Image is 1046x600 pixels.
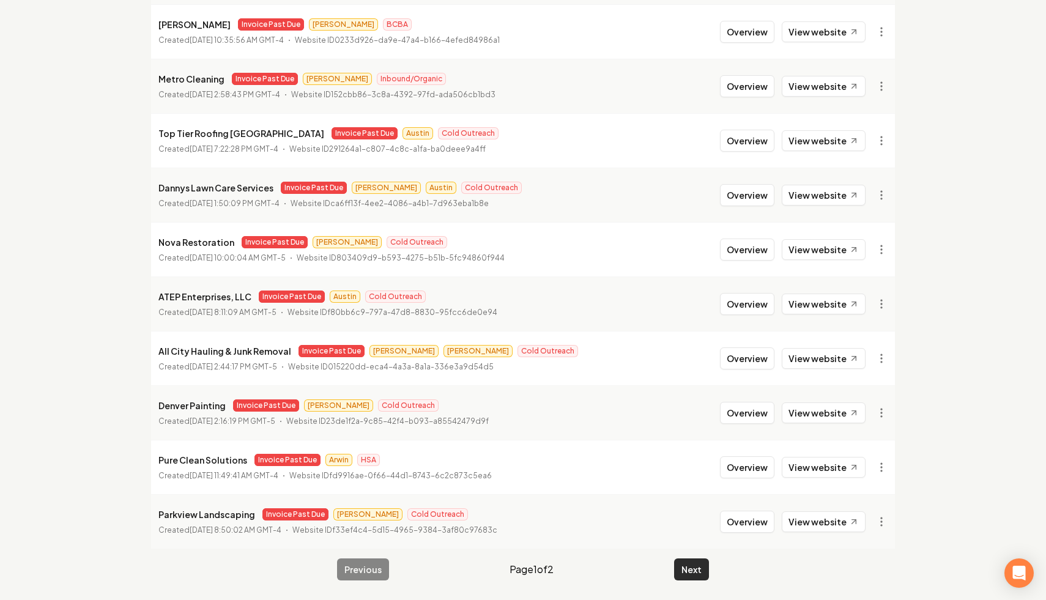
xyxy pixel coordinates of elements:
[782,76,866,97] a: View website
[190,471,278,480] time: [DATE] 11:49:41 AM GMT-4
[357,454,380,466] span: HSA
[158,470,278,482] p: Created
[309,18,378,31] span: [PERSON_NAME]
[190,253,286,262] time: [DATE] 10:00:04 AM GMT-5
[158,306,276,319] p: Created
[291,89,495,101] p: Website ID 152cbb86-3c8a-4392-97fd-ada506cb1bd3
[158,252,286,264] p: Created
[190,90,280,99] time: [DATE] 2:58:43 PM GMT-4
[782,185,866,206] a: View website
[782,457,866,478] a: View website
[190,144,278,154] time: [DATE] 7:22:28 PM GMT-4
[297,252,505,264] p: Website ID 803409d9-b593-4275-b51b-5fc94860f944
[720,347,774,369] button: Overview
[720,293,774,315] button: Overview
[352,182,421,194] span: [PERSON_NAME]
[158,398,226,413] p: Denver Painting
[233,399,299,412] span: Invoice Past Due
[289,143,486,155] p: Website ID 291264a1-c807-4c8c-a1fa-ba0deee9a4ff
[158,143,278,155] p: Created
[292,524,497,536] p: Website ID f33ef4c4-5d15-4965-9384-3af80c97683c
[402,127,433,139] span: Austin
[190,525,281,535] time: [DATE] 8:50:02 AM GMT-4
[158,198,280,210] p: Created
[158,289,251,304] p: ATEP Enterprises, LLC
[378,399,439,412] span: Cold Outreach
[238,18,304,31] span: Invoice Past Due
[158,180,273,195] p: Dannys Lawn Care Services
[289,470,492,482] p: Website ID fd9916ae-0f66-44d1-8743-6c2c873c5ea6
[782,130,866,151] a: View website
[377,73,446,85] span: Inbound/Organic
[158,453,247,467] p: Pure Clean Solutions
[365,291,426,303] span: Cold Outreach
[438,127,499,139] span: Cold Outreach
[303,73,372,85] span: [PERSON_NAME]
[782,511,866,532] a: View website
[782,402,866,423] a: View website
[313,236,382,248] span: [PERSON_NAME]
[158,34,284,46] p: Created
[407,508,468,520] span: Cold Outreach
[158,344,291,358] p: All City Hauling & Junk Removal
[674,558,709,580] button: Next
[287,306,497,319] p: Website ID f80bb6c9-797a-47d8-8830-95fcc6de0e94
[262,508,328,520] span: Invoice Past Due
[286,415,489,428] p: Website ID 23de1f2a-9c85-42f4-b093-a85542479d9f
[304,399,373,412] span: [PERSON_NAME]
[158,126,324,141] p: Top Tier Roofing [GEOGRAPHIC_DATA]
[259,291,325,303] span: Invoice Past Due
[333,508,402,520] span: [PERSON_NAME]
[720,21,774,43] button: Overview
[369,345,439,357] span: [PERSON_NAME]
[242,236,308,248] span: Invoice Past Due
[720,402,774,424] button: Overview
[720,184,774,206] button: Overview
[782,348,866,369] a: View website
[158,415,275,428] p: Created
[190,35,284,45] time: [DATE] 10:35:56 AM GMT-4
[254,454,321,466] span: Invoice Past Due
[782,294,866,314] a: View website
[291,198,489,210] p: Website ID ca6ff13f-4ee2-4086-a4b1-7d963eba1b8e
[387,236,447,248] span: Cold Outreach
[461,182,522,194] span: Cold Outreach
[720,239,774,261] button: Overview
[295,34,500,46] p: Website ID 0233d926-da9e-47a4-b166-4efed84986a1
[158,72,224,86] p: Metro Cleaning
[443,345,513,357] span: [PERSON_NAME]
[510,562,554,577] span: Page 1 of 2
[299,345,365,357] span: Invoice Past Due
[190,308,276,317] time: [DATE] 8:11:09 AM GMT-5
[325,454,352,466] span: Arwin
[330,291,360,303] span: Austin
[288,361,494,373] p: Website ID 015220dd-eca4-4a3a-8a1a-336e3a9d54d5
[232,73,298,85] span: Invoice Past Due
[158,524,281,536] p: Created
[720,130,774,152] button: Overview
[281,182,347,194] span: Invoice Past Due
[782,239,866,260] a: View website
[720,511,774,533] button: Overview
[720,75,774,97] button: Overview
[190,199,280,208] time: [DATE] 1:50:09 PM GMT-4
[158,89,280,101] p: Created
[158,361,277,373] p: Created
[332,127,398,139] span: Invoice Past Due
[426,182,456,194] span: Austin
[158,17,231,32] p: [PERSON_NAME]
[158,507,255,522] p: Parkview Landscaping
[1004,558,1034,588] div: Open Intercom Messenger
[190,362,277,371] time: [DATE] 2:44:17 PM GMT-5
[383,18,412,31] span: BCBA
[190,417,275,426] time: [DATE] 2:16:19 PM GMT-5
[782,21,866,42] a: View website
[158,235,234,250] p: Nova Restoration
[720,456,774,478] button: Overview
[517,345,578,357] span: Cold Outreach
